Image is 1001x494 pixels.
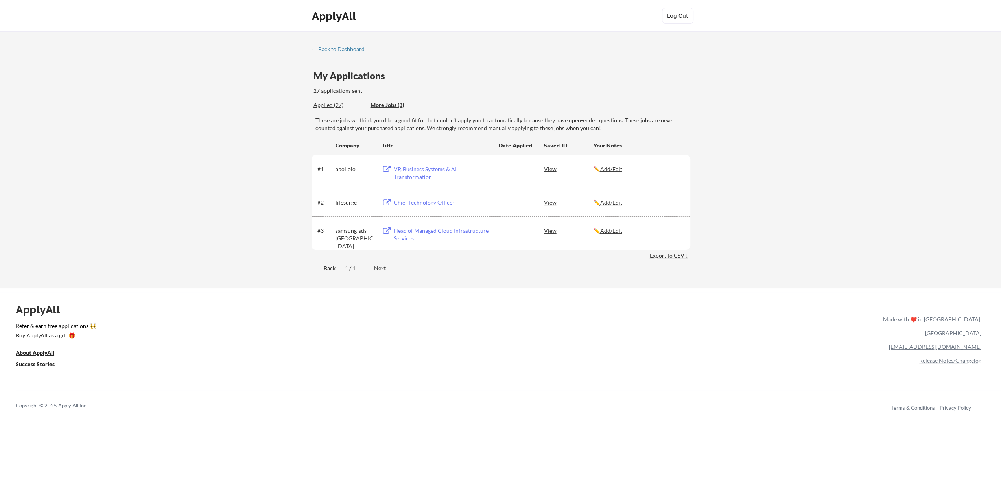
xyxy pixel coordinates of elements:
[544,195,594,209] div: View
[394,199,491,206] div: Chief Technology Officer
[594,227,683,235] div: ✏️
[312,46,371,52] div: ← Back to Dashboard
[650,252,690,260] div: Export to CSV ↓
[16,303,69,316] div: ApplyAll
[374,264,395,272] div: Next
[371,101,428,109] div: More Jobs (3)
[317,227,333,235] div: #3
[16,361,55,367] u: Success Stories
[315,116,690,132] div: These are jobs we think you'd be a good fit for, but couldn't apply you to automatically because ...
[16,332,94,341] a: Buy ApplyAll as a gift 🎁
[312,46,371,54] a: ← Back to Dashboard
[16,402,106,410] div: Copyright © 2025 Apply All Inc
[313,101,365,109] div: These are all the jobs you've been applied to so far.
[940,405,971,411] a: Privacy Policy
[889,343,981,350] a: [EMAIL_ADDRESS][DOMAIN_NAME]
[317,199,333,206] div: #2
[16,323,719,332] a: Refer & earn free applications 👯‍♀️
[312,264,336,272] div: Back
[16,360,65,370] a: Success Stories
[544,162,594,176] div: View
[345,264,365,272] div: 1 / 1
[317,165,333,173] div: #1
[919,357,981,364] a: Release Notes/Changelog
[16,333,94,338] div: Buy ApplyAll as a gift 🎁
[382,142,491,149] div: Title
[600,166,622,172] u: Add/Edit
[313,101,365,109] div: Applied (27)
[594,142,683,149] div: Your Notes
[313,71,391,81] div: My Applications
[394,165,491,181] div: VP, Business Systems & AI Transformation
[313,87,466,95] div: 27 applications sent
[594,165,683,173] div: ✏️
[336,142,375,149] div: Company
[600,227,622,234] u: Add/Edit
[891,405,935,411] a: Terms & Conditions
[371,101,428,109] div: These are job applications we think you'd be a good fit for, but couldn't apply you to automatica...
[336,227,375,250] div: samsung-sds-[GEOGRAPHIC_DATA]
[544,223,594,238] div: View
[16,349,65,359] a: About ApplyAll
[544,138,594,152] div: Saved JD
[594,199,683,206] div: ✏️
[662,8,693,24] button: Log Out
[16,349,54,356] u: About ApplyAll
[336,199,375,206] div: lifesurge
[600,199,622,206] u: Add/Edit
[312,9,358,23] div: ApplyAll
[336,165,375,173] div: apolloio
[499,142,533,149] div: Date Applied
[394,227,491,242] div: Head of Managed Cloud Infrastructure Services
[880,312,981,340] div: Made with ❤️ in [GEOGRAPHIC_DATA], [GEOGRAPHIC_DATA]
